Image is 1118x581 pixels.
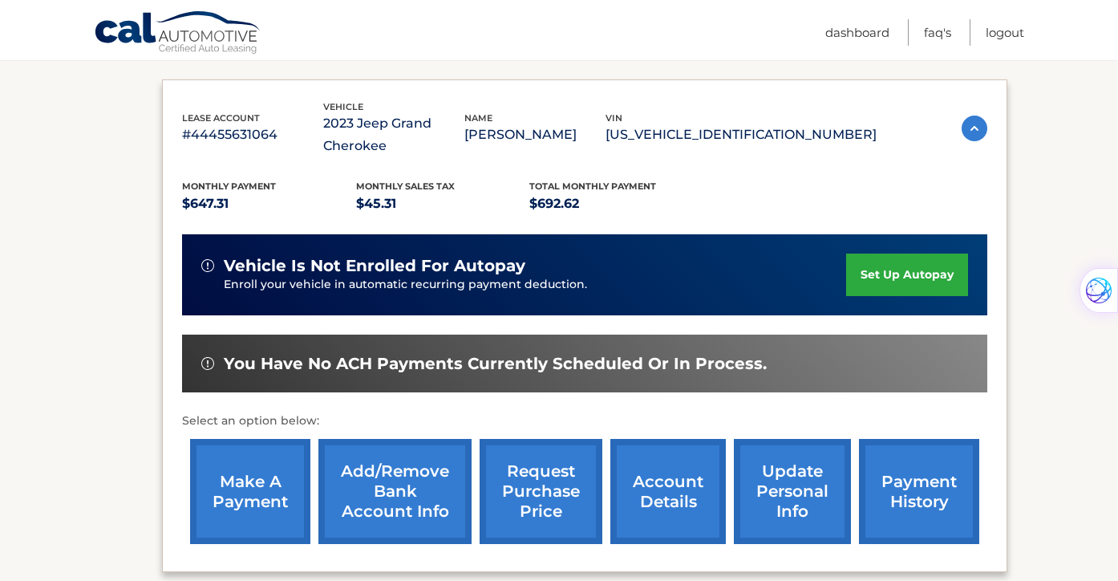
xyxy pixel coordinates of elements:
p: $647.31 [182,193,356,215]
img: accordion-active.svg [962,116,987,141]
p: #44455631064 [182,124,323,146]
p: [PERSON_NAME] [464,124,606,146]
a: FAQ's [924,19,951,46]
a: request purchase price [480,439,602,544]
a: Dashboard [825,19,889,46]
span: Monthly sales Tax [356,181,455,192]
p: Select an option below: [182,412,987,431]
a: Add/Remove bank account info [318,439,472,544]
span: vehicle is not enrolled for autopay [224,256,525,276]
img: alert-white.svg [201,259,214,272]
a: make a payment [190,439,310,544]
a: payment history [859,439,979,544]
p: [US_VEHICLE_IDENTIFICATION_NUMBER] [606,124,877,146]
span: Monthly Payment [182,181,276,192]
span: vehicle [323,101,363,112]
p: Enroll your vehicle in automatic recurring payment deduction. [224,276,846,294]
span: Total Monthly Payment [529,181,656,192]
a: Logout [986,19,1024,46]
img: alert-white.svg [201,357,214,370]
p: 2023 Jeep Grand Cherokee [323,112,464,157]
span: name [464,112,492,124]
a: update personal info [734,439,851,544]
p: $692.62 [529,193,703,215]
span: vin [606,112,622,124]
a: account details [610,439,726,544]
span: lease account [182,112,260,124]
a: Cal Automotive [94,10,262,57]
a: set up autopay [846,254,968,296]
p: $45.31 [356,193,530,215]
span: You have no ACH payments currently scheduled or in process. [224,354,767,374]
